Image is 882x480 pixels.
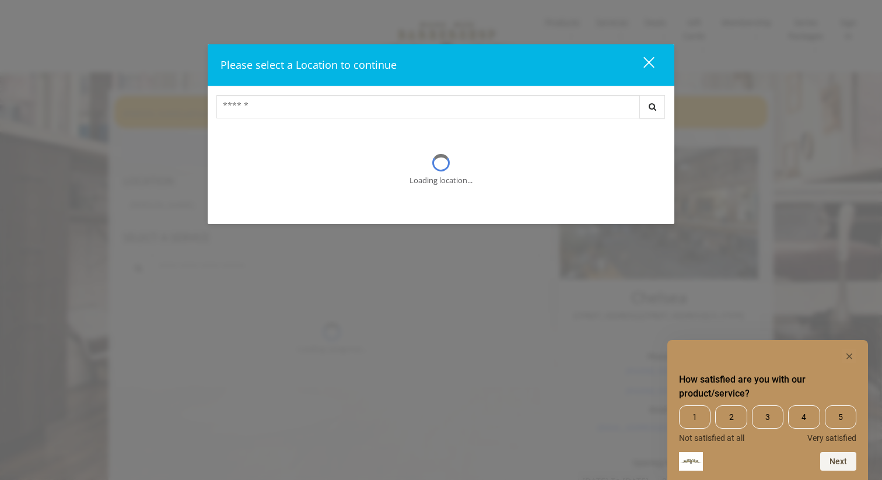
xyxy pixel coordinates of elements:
div: close dialog [630,56,653,73]
div: Loading location... [409,174,473,187]
button: close dialog [622,53,661,77]
div: Center Select [216,95,666,124]
div: How satisfied are you with our product/service? Select an option from 1 to 5, with 1 being Not sa... [679,405,856,443]
h2: How satisfied are you with our product/service? Select an option from 1 to 5, with 1 being Not sa... [679,373,856,401]
span: 4 [788,405,820,429]
button: Hide survey [842,349,856,363]
i: Search button [646,103,659,111]
input: Search Center [216,95,640,118]
span: Very satisfied [807,433,856,443]
button: Next question [820,452,856,471]
span: 5 [825,405,856,429]
div: How satisfied are you with our product/service? Select an option from 1 to 5, with 1 being Not sa... [679,349,856,471]
span: 2 [715,405,747,429]
span: 1 [679,405,710,429]
span: Not satisfied at all [679,433,744,443]
span: Please select a Location to continue [220,58,397,72]
span: 3 [752,405,783,429]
